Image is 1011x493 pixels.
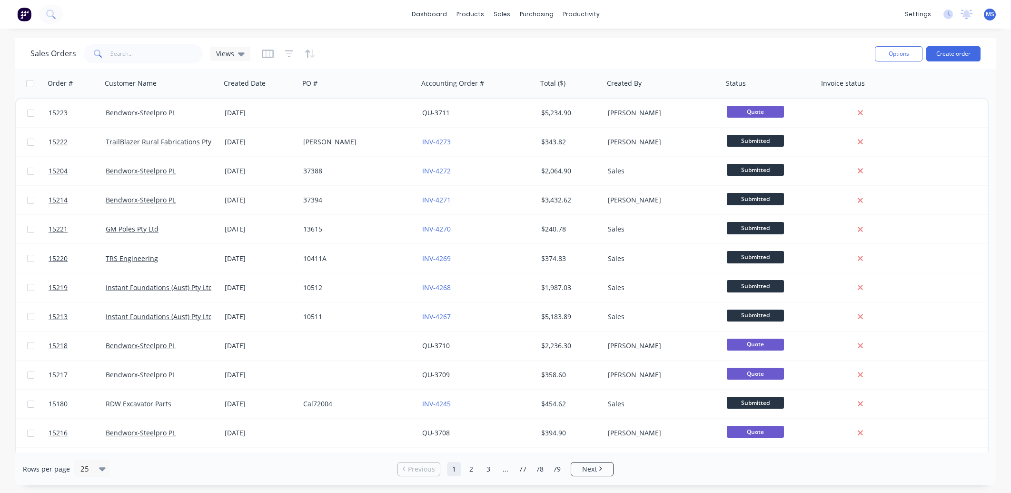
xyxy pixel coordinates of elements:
a: Page 78 [533,462,547,476]
a: INV-4245 [422,399,451,408]
span: 15213 [49,312,68,322]
span: Submitted [727,193,784,205]
span: Previous [408,464,435,474]
div: $454.62 [541,399,597,409]
span: 15222 [49,137,68,147]
a: Page 2 [464,462,478,476]
a: 15216 [49,419,106,447]
a: 15204 [49,157,106,185]
div: 13615 [303,224,409,234]
span: Submitted [727,397,784,409]
a: INV-4272 [422,166,451,175]
span: Submitted [727,164,784,176]
a: QU-3711 [422,108,450,117]
div: $394.90 [541,428,597,438]
h1: Sales Orders [30,49,76,58]
a: 15180 [49,390,106,418]
a: 15220 [49,244,106,273]
div: [DATE] [225,254,296,263]
div: purchasing [515,7,558,21]
a: QU-3710 [422,341,450,350]
div: [PERSON_NAME] [608,428,714,438]
div: $5,183.89 [541,312,597,322]
div: [PERSON_NAME] [608,108,714,118]
div: $358.60 [541,370,597,380]
span: 15223 [49,108,68,118]
div: [DATE] [225,370,296,380]
a: INV-4268 [422,283,451,292]
div: Status [726,79,746,88]
a: Page 77 [515,462,530,476]
a: Instant Foundations (Aust) Pty Ltd [106,283,213,292]
div: Customer Name [105,79,157,88]
div: $2,064.90 [541,166,597,176]
div: $1,987.03 [541,283,597,292]
a: 15219 [49,273,106,302]
a: Instant Foundations (Aust) Pty Ltd [106,312,213,321]
div: $2,236.30 [541,341,597,351]
span: 15180 [49,399,68,409]
a: Page 79 [550,462,564,476]
a: TRS Engineering [106,254,158,263]
div: Sales [608,224,714,234]
a: Bendworx-Steelpro PL [106,195,176,204]
ul: Pagination [394,462,617,476]
a: Bendworx-Steelpro PL [106,370,176,379]
span: MS [986,10,994,19]
div: Sales [608,399,714,409]
div: [DATE] [225,224,296,234]
button: Options [875,46,922,61]
a: INV-4269 [422,254,451,263]
span: 15214 [49,195,68,205]
div: Invoice status [821,79,865,88]
div: Order # [48,79,73,88]
span: Rows per page [23,464,70,474]
span: Submitted [727,310,784,322]
div: [PERSON_NAME] [303,137,409,147]
div: [DATE] [225,399,296,409]
a: 15223 [49,99,106,127]
div: $5,234.90 [541,108,597,118]
div: $240.78 [541,224,597,234]
a: Page 3 [481,462,496,476]
span: 15221 [49,224,68,234]
div: Sales [608,254,714,263]
span: Submitted [727,280,784,292]
div: products [452,7,489,21]
span: Submitted [727,251,784,263]
a: Bendworx-Steelpro PL [106,166,176,175]
div: [PERSON_NAME] [608,195,714,205]
input: Search... [110,44,203,63]
span: Submitted [727,135,784,147]
a: QU-3709 [422,370,450,379]
span: 15216 [49,428,68,438]
div: [DATE] [225,312,296,322]
div: [PERSON_NAME] [608,370,714,380]
span: 15219 [49,283,68,292]
div: [DATE] [225,341,296,351]
div: Accounting Order # [421,79,484,88]
div: 10511 [303,312,409,322]
span: 15204 [49,166,68,176]
a: Page 1 is your current page [447,462,461,476]
div: [DATE] [225,428,296,438]
div: Sales [608,166,714,176]
span: 15220 [49,254,68,263]
div: [DATE] [225,195,296,205]
div: [DATE] [225,108,296,118]
span: Views [216,49,234,59]
a: INV-4267 [422,312,451,321]
span: Next [582,464,597,474]
div: $343.82 [541,137,597,147]
a: 15215 [49,448,106,476]
div: Sales [608,283,714,292]
div: [DATE] [225,166,296,176]
a: 15213 [49,302,106,331]
div: 37394 [303,195,409,205]
div: [PERSON_NAME] [608,341,714,351]
div: productivity [558,7,605,21]
a: INV-4271 [422,195,451,204]
a: 15218 [49,332,106,360]
a: 15222 [49,128,106,156]
img: Factory [17,7,31,21]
